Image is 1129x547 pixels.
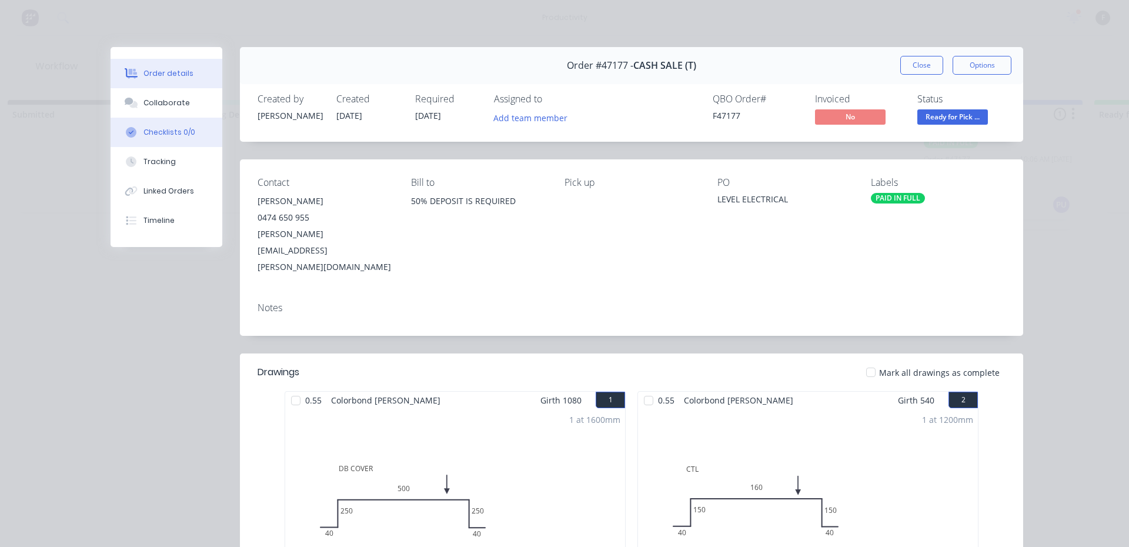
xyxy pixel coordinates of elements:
[143,186,194,196] div: Linked Orders
[917,94,1006,105] div: Status
[143,98,190,108] div: Collaborate
[415,110,441,121] span: [DATE]
[258,193,392,209] div: [PERSON_NAME]
[679,392,798,409] span: Colorbond [PERSON_NAME]
[143,156,176,167] div: Tracking
[596,392,625,408] button: 1
[143,215,175,226] div: Timeline
[258,193,392,275] div: [PERSON_NAME]0474 650 955[PERSON_NAME][EMAIL_ADDRESS][PERSON_NAME][DOMAIN_NAME]
[917,109,988,124] span: Ready for Pick ...
[258,302,1006,313] div: Notes
[917,109,988,127] button: Ready for Pick ...
[815,94,903,105] div: Invoiced
[898,392,934,409] span: Girth 540
[111,118,222,147] button: Checklists 0/0
[922,413,973,426] div: 1 at 1200mm
[871,177,1006,188] div: Labels
[111,147,222,176] button: Tracking
[953,56,1011,75] button: Options
[564,177,699,188] div: Pick up
[336,110,362,121] span: [DATE]
[111,176,222,206] button: Linked Orders
[111,206,222,235] button: Timeline
[111,59,222,88] button: Order details
[300,392,326,409] span: 0.55
[879,366,1000,379] span: Mark all drawings as complete
[713,109,801,122] div: F47177
[653,392,679,409] span: 0.55
[815,109,886,124] span: No
[713,94,801,105] div: QBO Order #
[258,109,322,122] div: [PERSON_NAME]
[948,392,978,408] button: 2
[143,127,195,138] div: Checklists 0/0
[111,88,222,118] button: Collaborate
[494,109,574,125] button: Add team member
[494,94,612,105] div: Assigned to
[411,193,546,209] div: 50% DEPOSIT IS REQUIRED
[258,177,392,188] div: Contact
[567,60,633,71] span: Order #47177 -
[258,365,299,379] div: Drawings
[540,392,582,409] span: Girth 1080
[633,60,696,71] span: CASH SALE (T)
[258,209,392,226] div: 0474 650 955
[326,392,445,409] span: Colorbond [PERSON_NAME]
[258,94,322,105] div: Created by
[411,193,546,231] div: 50% DEPOSIT IS REQUIRED
[258,226,392,275] div: [PERSON_NAME][EMAIL_ADDRESS][PERSON_NAME][DOMAIN_NAME]
[717,177,852,188] div: PO
[411,177,546,188] div: Bill to
[415,94,480,105] div: Required
[487,109,574,125] button: Add team member
[717,193,852,209] div: LEVEL ELECTRICAL
[569,413,620,426] div: 1 at 1600mm
[871,193,925,204] div: PAID IN FULL
[336,94,401,105] div: Created
[143,68,193,79] div: Order details
[900,56,943,75] button: Close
